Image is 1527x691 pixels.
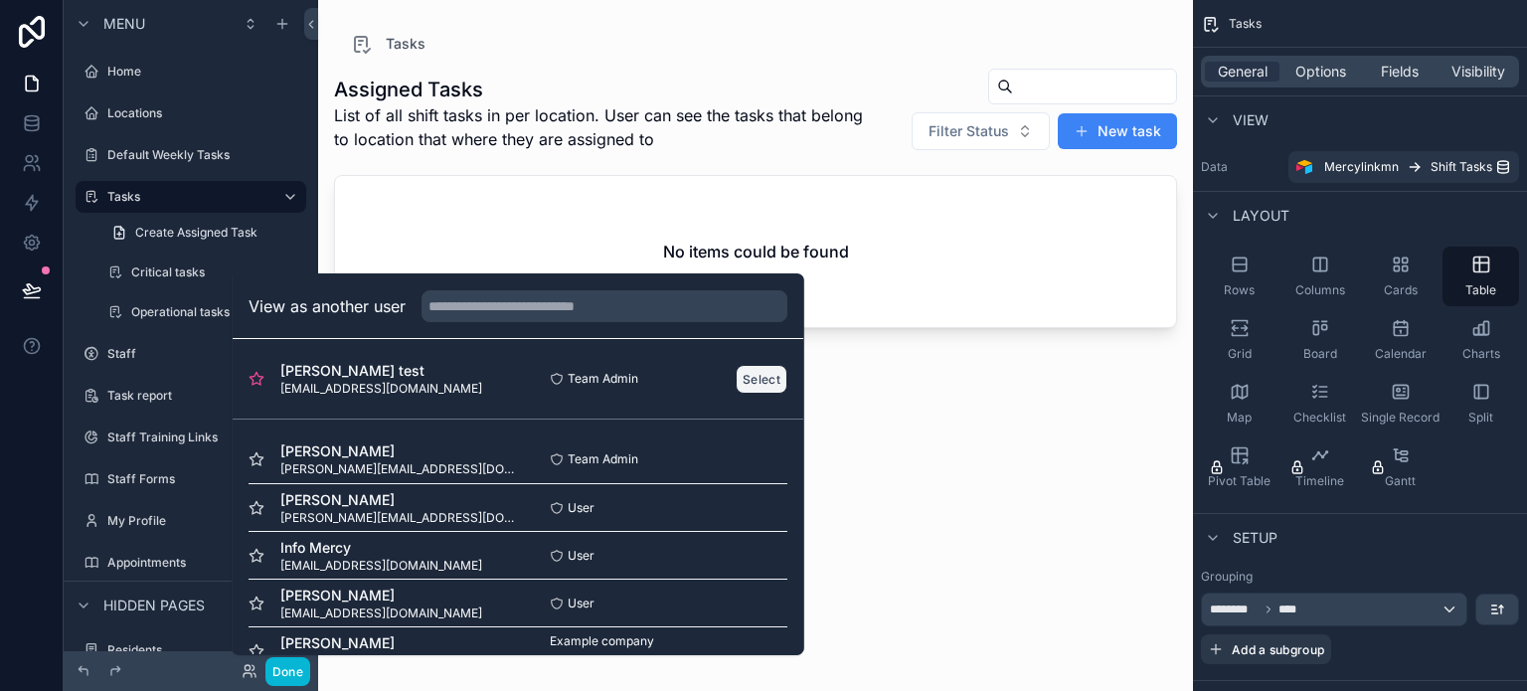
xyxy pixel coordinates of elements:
label: Grouping [1201,569,1253,585]
a: Task report [76,380,306,412]
a: MercylinkmnShift Tasks [1288,151,1519,183]
a: Operational tasks [99,296,306,328]
span: View [1233,110,1269,130]
a: Locations [76,97,306,129]
span: Mercylinkmn [1324,159,1399,175]
button: Select [736,365,787,394]
span: Setup [1233,528,1277,548]
a: Tasks [350,32,425,56]
span: Single Record [1361,410,1440,426]
button: Calendar [1362,310,1439,370]
h1: Assigned Tasks [334,76,871,103]
img: Airtable Logo [1296,159,1312,175]
button: Grid [1201,310,1277,370]
span: Options [1295,62,1346,82]
button: Select Button [912,112,1050,150]
a: Staff Training Links [76,422,306,453]
span: Team Admin [568,451,638,467]
a: My Profile [76,505,306,537]
h2: View as another user [249,294,406,318]
span: Shift Tasks [1431,159,1492,175]
label: Task report [107,388,302,404]
button: Done [265,657,310,686]
button: Add a subgroup [1201,634,1331,664]
span: [PERSON_NAME] [280,490,518,510]
button: Columns [1281,247,1358,306]
a: Critical tasks [99,257,306,288]
label: Tasks [107,189,266,205]
label: Locations [107,105,302,121]
span: Cards [1384,282,1418,298]
span: User [568,500,594,516]
span: [PERSON_NAME] [280,586,482,605]
button: Charts [1442,310,1519,370]
span: Filter Status [929,121,1009,141]
span: Board [1303,346,1337,362]
span: Menu [103,14,145,34]
span: [EMAIL_ADDRESS][DOMAIN_NAME] [280,381,482,397]
button: New task [1058,113,1177,149]
label: Residents [107,642,302,658]
span: [PERSON_NAME][EMAIL_ADDRESS][DOMAIN_NAME] [280,510,518,526]
button: Pivot Table [1201,437,1277,497]
label: Appointments [107,555,302,571]
span: Create Assigned Task [135,225,257,241]
span: [PERSON_NAME] test [280,361,482,381]
span: Pivot Table [1208,473,1271,489]
span: Grid [1228,346,1252,362]
span: User [568,548,594,564]
button: Timeline [1281,437,1358,497]
span: Timeline [1295,473,1344,489]
span: Tasks [386,34,425,54]
span: Checklist [1293,410,1346,426]
a: Staff [76,338,306,370]
label: Home [107,64,302,80]
a: Create Assigned Task [99,217,306,249]
span: General [1218,62,1268,82]
button: Checklist [1281,374,1358,433]
span: Table [1465,282,1496,298]
button: Map [1201,374,1277,433]
span: Charts [1462,346,1500,362]
span: [EMAIL_ADDRESS][DOMAIN_NAME] [280,605,482,621]
span: Add a subgroup [1232,642,1324,657]
span: Layout [1233,206,1289,226]
a: Residents [76,634,306,666]
span: Fields [1381,62,1419,82]
button: Rows [1201,247,1277,306]
label: Operational tasks [131,304,302,320]
label: Staff Forms [107,471,302,487]
span: Split [1468,410,1493,426]
a: Tasks [76,181,306,213]
button: Board [1281,310,1358,370]
span: [PERSON_NAME][EMAIL_ADDRESS][DOMAIN_NAME] [280,461,518,477]
button: Gantt [1362,437,1439,497]
a: Staff Forms [76,463,306,495]
span: Map [1227,410,1252,426]
label: Critical tasks [131,264,302,280]
span: Visibility [1451,62,1505,82]
label: Data [1201,159,1280,175]
a: Appointments [76,547,306,579]
span: Hidden pages [103,596,205,615]
label: Default Weekly Tasks [107,147,302,163]
label: My Profile [107,513,302,529]
span: [EMAIL_ADDRESS][DOMAIN_NAME] [280,653,482,669]
span: Columns [1295,282,1345,298]
span: Tasks [1229,16,1262,32]
label: Staff [107,346,302,362]
label: Staff Training Links [107,430,302,445]
span: [EMAIL_ADDRESS][DOMAIN_NAME] [280,558,482,574]
span: [PERSON_NAME] [280,441,518,461]
span: Calendar [1375,346,1427,362]
span: Example company [550,633,654,649]
button: Cards [1362,247,1439,306]
button: Split [1442,374,1519,433]
span: Rows [1224,282,1255,298]
span: User [568,596,594,611]
button: Table [1442,247,1519,306]
span: Team Admin [568,371,638,387]
span: List of all shift tasks in per location. User can see the tasks that belong to location that wher... [334,103,871,151]
a: Default Weekly Tasks [76,139,306,171]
